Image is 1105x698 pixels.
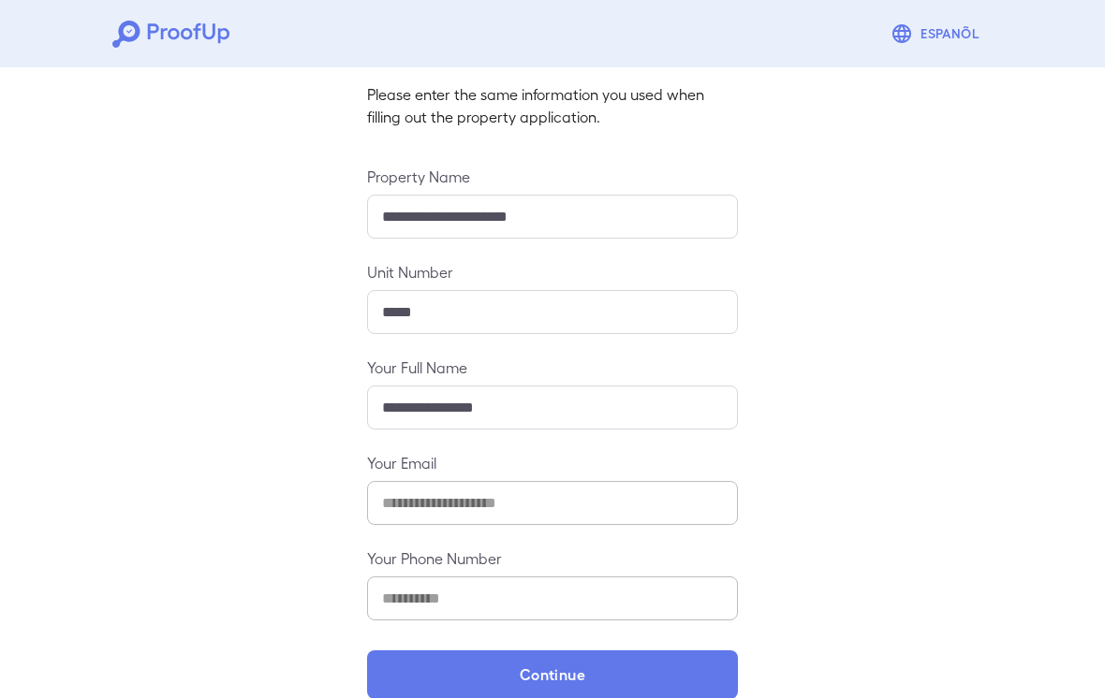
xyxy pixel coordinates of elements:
[367,166,738,187] label: Property Name
[367,83,738,128] p: Please enter the same information you used when filling out the property application.
[883,15,993,52] button: Espanõl
[367,452,738,473] label: Your Email
[367,547,738,569] label: Your Phone Number
[367,261,738,283] label: Unit Number
[367,356,738,378] label: Your Full Name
